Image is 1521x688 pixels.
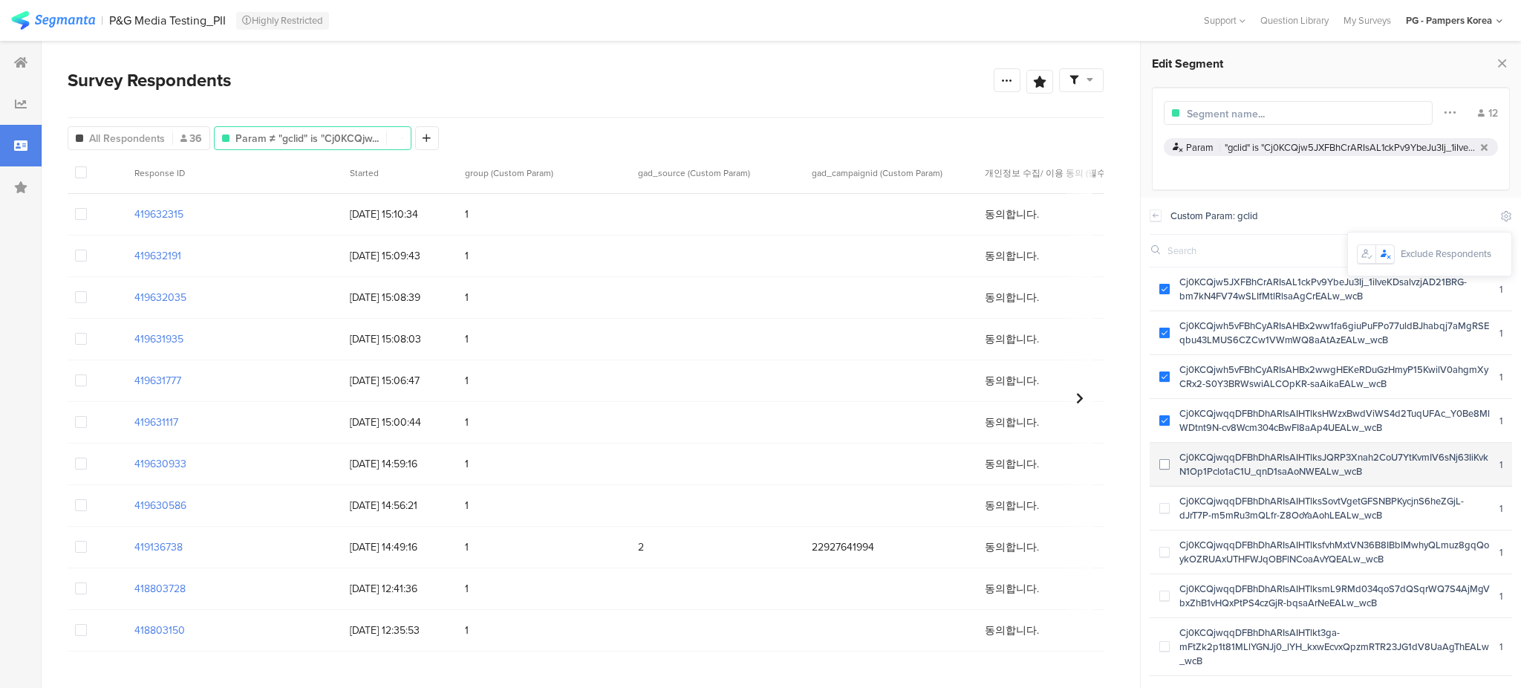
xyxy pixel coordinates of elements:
[1170,582,1499,610] div: Cj0KCQjwqqDFBhDhARIsAIHTlksmL9RMd034qoS7dQSqrWQ7S4AjMgVbxZhB1vHQxPtPS4czGjR-bqsaArNeEALw_wcB
[465,623,623,638] span: 1
[1225,140,1475,155] div: "gclid" is "Cj0KCQjw5JXFBhCrARIsAL1ckPv9YbeJu3Ij_1iIveKDsalvzjAD21BRG-bm7kN4FV74wSLIfMtlRlsaAgCrE...
[89,131,165,146] span: All Respondents
[1170,494,1499,522] div: Cj0KCQjwqqDFBhDhARIsAIHTlksSovtVgetGFSNBPKycjnS6heZGjL-dJrT7P-m5mRu3mQLfr-Z8OoYaAohLEALw_wcB
[1499,326,1502,340] div: 1
[465,373,623,389] span: 1
[985,415,1039,430] span: 동의합니다.
[1152,55,1223,72] span: Edit Segment
[1170,406,1499,435] div: Cj0KCQjwqqDFBhDhARIsAIHTlksHWzxBwdViWS4d2TuqUFAc_Y0Be8MlWDtnt9N-cv8Wcm304cBwFI8aAp4UEALw_wcB
[134,456,186,472] section: 419630933
[985,373,1039,389] span: 동의합니다.
[1186,140,1214,155] div: Param
[350,373,450,389] span: [DATE] 15:06:47
[134,290,186,305] section: 419632035
[134,331,183,347] section: 419631935
[465,331,623,347] span: 1
[134,248,181,264] section: 419632191
[134,581,186,597] section: 418803728
[134,539,183,555] section: 419136738
[1253,13,1336,27] a: Question Library
[1336,13,1398,27] a: My Surveys
[1499,282,1502,296] div: 1
[1499,589,1502,603] div: 1
[350,456,450,472] span: [DATE] 14:59:16
[985,623,1039,638] span: 동의합니다.
[1170,319,1499,347] div: Cj0KCQjwh5vFBhCyARIsAHBx2ww1fa6giuPuFPo77uldBJhabqj7aMgRSEqbu43LMUS6CZCw1VWmWQ8aAtAzEALw_wcB
[638,539,796,555] span: 2
[11,11,95,30] img: segmanta logo
[1499,370,1502,384] div: 1
[235,131,379,146] span: Param ≠ "gclid" is "Cj0KCQjw...
[134,207,183,222] section: 419632315
[109,13,226,27] div: P&G Media Testing_PII
[985,248,1039,264] span: 동의합니다.
[350,581,450,597] span: [DATE] 12:41:36
[350,623,450,638] span: [DATE] 12:35:53
[134,373,181,389] section: 419631777
[985,166,1170,180] section: 개인정보 수집/ 이용 동의 (필수)
[1499,414,1502,428] div: 1
[985,331,1039,347] span: 동의합니다.
[465,581,623,597] span: 1
[350,498,450,513] span: [DATE] 14:56:21
[1204,9,1245,32] div: Support
[465,456,623,472] span: 1
[1499,502,1502,516] div: 1
[350,207,450,222] span: [DATE] 15:10:34
[812,166,942,180] span: gad_campaignid (Custom Param)
[985,539,1039,555] span: 동의합니다.
[180,131,202,146] span: 36
[1170,363,1499,391] div: Cj0KCQjwh5vFBhCyARIsAHBx2wwgHEKeRDuGzHmyP15KwilV0ahgmXyCRx2-S0Y3BRWswiALCOpKR-saAikaEALw_wcB
[1170,275,1499,303] div: Cj0KCQjw5JXFBhCrARIsAL1ckPv9YbeJu3Ij_1iIveKDsalvzjAD21BRG-bm7kN4FV74wSLIfMtlRlsaAgCrEALw_wcB
[1401,247,1491,261] div: Exclude Respondents
[985,207,1039,222] span: 동의합니다.
[465,248,623,264] span: 1
[1187,106,1316,122] input: Segment name...
[465,290,623,305] span: 1
[350,415,450,430] span: [DATE] 15:00:44
[985,290,1039,305] span: 동의합니다.
[638,166,750,180] span: gad_source (Custom Param)
[1499,458,1502,472] div: 1
[465,415,623,430] span: 1
[985,456,1039,472] span: 동의합니다.
[465,539,623,555] span: 1
[1499,640,1502,654] div: 1
[1170,450,1499,478] div: Cj0KCQjwqqDFBhDhARIsAIHTlksJQRP3Xnah2CoU7YtKvmIV6sNj63IiKvkN1Op1Pclo1aC1U_qnD1saAoNWEALw_wcB
[1170,209,1491,223] div: Custom Param: gclid
[1170,538,1499,566] div: Cj0KCQjwqqDFBhDhARIsAIHTlksfvhMxtVN36B8IBbIMwhyQLmuz8gqQoykOZRUAxUTHFWJqOBFlNCoaAvYQEALw_wcB
[350,331,450,347] span: [DATE] 15:08:03
[134,415,178,430] section: 419631117
[1167,244,1284,258] input: Search
[1170,626,1499,668] div: Cj0KCQjwqqDFBhDhARIsAIHTlkt3ga-mFtZk2p1t81MLlYGNJj0_lYH_kxwEcvxQpzmRTR23JG1dV8UaAgThEALw_wcB
[68,67,231,94] span: Survey Respondents
[350,290,450,305] span: [DATE] 15:08:39
[1478,106,1498,121] div: 12
[134,166,185,180] span: Response ID
[134,623,185,638] section: 418803150
[101,12,103,29] div: |
[465,166,553,180] span: group (Custom Param)
[1499,545,1502,559] div: 1
[812,539,970,555] span: 22927641994
[465,207,623,222] span: 1
[985,498,1039,513] span: 동의합니다.
[134,498,186,513] section: 419630586
[236,12,329,30] div: Highly Restricted
[465,498,623,513] span: 1
[350,166,379,180] span: Started
[1406,13,1492,27] div: PG - Pampers Korea
[985,581,1039,597] span: 동의합니다.
[350,539,450,555] span: [DATE] 14:49:16
[350,248,450,264] span: [DATE] 15:09:43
